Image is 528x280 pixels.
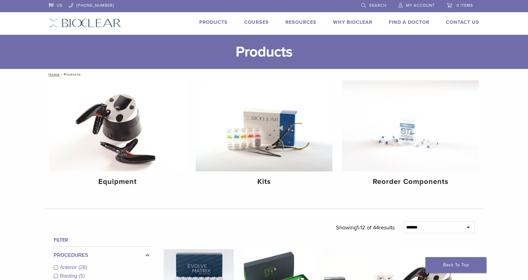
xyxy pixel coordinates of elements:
[78,265,87,270] span: (28)
[60,73,64,76] span: /
[49,19,121,27] img: Bioclear
[389,19,429,25] a: Find A Doctor
[201,176,327,187] h4: Kits
[336,221,395,234] p: Showing results
[342,80,479,191] a: Reorder Components
[47,72,60,77] a: Home
[342,80,479,171] img: Reorder Components
[79,273,85,278] span: (5)
[369,3,386,8] span: Search
[44,69,484,80] nav: Products
[457,3,473,8] span: 0 items
[425,257,486,273] a: Back To Top
[196,80,332,171] img: Kits
[199,19,228,25] a: Products
[54,176,181,187] h4: Equipment
[244,19,269,25] a: Courses
[49,80,186,171] img: Equipment
[196,80,332,191] a: Kits
[446,19,479,25] a: Contact Us
[333,19,372,25] a: Why Bioclear
[54,252,150,259] label: Procedures
[285,19,316,25] a: Resources
[54,236,150,244] h4: Filter
[347,176,474,187] h4: Reorder Components
[357,224,379,231] span: 1-12 of 44
[60,273,79,278] span: Blasting
[406,3,435,8] span: My Account
[49,80,186,191] a: Equipment
[60,265,78,270] span: Anterior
